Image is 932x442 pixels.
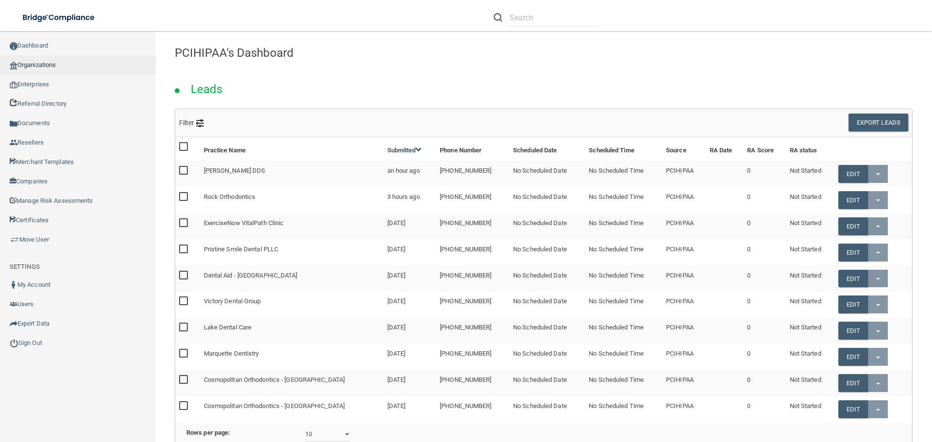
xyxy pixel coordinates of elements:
td: 3 hours ago [383,187,436,213]
td: 0 [743,187,785,213]
th: Scheduled Date [509,137,585,161]
th: Scheduled Time [585,137,662,161]
img: ic_reseller.de258add.png [10,139,17,147]
img: ic-search.3b580494.png [494,13,502,22]
td: [DATE] [383,344,436,370]
td: No Scheduled Date [509,318,585,344]
button: Export Leads [849,114,908,131]
td: Dental Aid - [GEOGRAPHIC_DATA] [200,265,383,292]
td: No Scheduled Date [509,161,585,187]
td: PCIHIPAA [662,292,706,318]
th: RA status [786,137,834,161]
td: Not Started [786,396,834,422]
th: Source [662,137,706,161]
td: Not Started [786,239,834,265]
td: [PERSON_NAME] DDS [200,161,383,187]
td: [DATE] [383,213,436,239]
td: Not Started [786,344,834,370]
td: No Scheduled Time [585,265,662,292]
a: Edit [838,400,868,418]
img: icon-export.b9366987.png [10,320,17,327]
img: briefcase.64adab9b.png [10,235,19,245]
td: PCIHIPAA [662,265,706,292]
td: 0 [743,344,785,370]
td: Marquette Dentistry [200,344,383,370]
td: No Scheduled Date [509,239,585,265]
td: [PHONE_NUMBER] [436,318,509,344]
td: No Scheduled Time [585,318,662,344]
td: Lake Dental Care [200,318,383,344]
td: Not Started [786,370,834,396]
td: [PHONE_NUMBER] [436,396,509,422]
td: [PHONE_NUMBER] [436,265,509,292]
td: [DATE] [383,370,436,396]
a: Edit [838,322,868,340]
td: No Scheduled Time [585,161,662,187]
td: 0 [743,265,785,292]
td: Not Started [786,213,834,239]
img: organization-icon.f8decf85.png [10,62,17,69]
a: Edit [838,295,868,313]
td: Cosmopolitan Orthodontics - [GEOGRAPHIC_DATA] [200,396,383,422]
td: No Scheduled Date [509,370,585,396]
b: Rows per page: [186,429,230,436]
td: [DATE] [383,318,436,344]
td: [PHONE_NUMBER] [436,187,509,213]
td: No Scheduled Date [509,213,585,239]
td: [DATE] [383,239,436,265]
td: Cosmopolitan Orthodontics - [GEOGRAPHIC_DATA] [200,370,383,396]
img: icon-users.e205127d.png [10,300,17,308]
td: PCIHIPAA [662,213,706,239]
td: Not Started [786,265,834,292]
img: icon-documents.8dae5593.png [10,120,17,128]
input: Search [510,9,599,27]
td: PCIHIPAA [662,239,706,265]
img: ic_dashboard_dark.d01f4a41.png [10,42,17,50]
td: an hour ago [383,161,436,187]
h4: PCIHIPAA's Dashboard [175,47,913,59]
th: Phone Number [436,137,509,161]
td: PCIHIPAA [662,370,706,396]
td: 0 [743,318,785,344]
td: No Scheduled Time [585,344,662,370]
td: PCIHIPAA [662,344,706,370]
td: PCIHIPAA [662,318,706,344]
td: No Scheduled Time [585,239,662,265]
a: Edit [838,244,868,262]
td: Not Started [786,318,834,344]
a: Edit [838,270,868,288]
td: No Scheduled Time [585,292,662,318]
td: 0 [743,292,785,318]
a: Submitted [387,147,422,154]
a: Edit [838,191,868,209]
td: No Scheduled Time [585,396,662,422]
td: [PHONE_NUMBER] [436,370,509,396]
td: No Scheduled Date [509,292,585,318]
td: [DATE] [383,292,436,318]
img: ic_user_dark.df1a06c3.png [10,281,17,289]
td: 0 [743,396,785,422]
td: [PHONE_NUMBER] [436,292,509,318]
img: bridge_compliance_login_screen.278c3ca4.svg [15,8,104,28]
td: No Scheduled Time [585,370,662,396]
td: No Scheduled Date [509,187,585,213]
td: No Scheduled Time [585,187,662,213]
td: No Scheduled Date [509,344,585,370]
td: No Scheduled Time [585,213,662,239]
img: enterprise.0d942306.png [10,82,17,88]
td: Pristine Smile Dental PLLC [200,239,383,265]
td: PCIHIPAA [662,187,706,213]
td: ExerciseNow VitalPath Clinic [200,213,383,239]
td: 0 [743,239,785,265]
td: Not Started [786,187,834,213]
img: ic_power_dark.7ecde6b1.png [10,339,18,347]
label: SETTINGS [10,261,40,273]
td: [PHONE_NUMBER] [436,161,509,187]
td: No Scheduled Date [509,265,585,292]
a: Edit [838,348,868,366]
td: [DATE] [383,396,436,422]
a: Edit [838,374,868,392]
td: PCIHIPAA [662,396,706,422]
td: PCIHIPAA [662,161,706,187]
td: [DATE] [383,265,436,292]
